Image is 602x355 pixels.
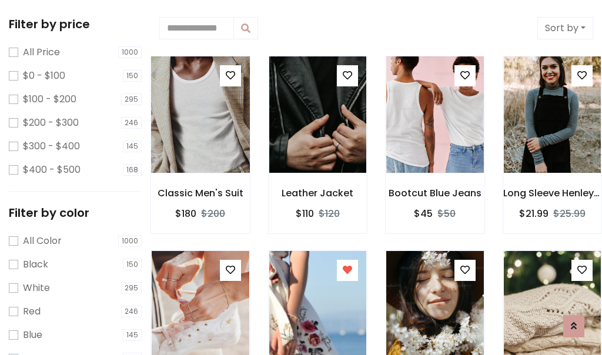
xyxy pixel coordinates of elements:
[121,117,142,129] span: 246
[503,187,602,199] h6: Long Sleeve Henley T-Shirt
[9,17,142,31] h5: Filter by price
[269,187,367,199] h6: Leather Jacket
[118,46,142,58] span: 1000
[23,139,80,153] label: $300 - $400
[123,259,142,270] span: 150
[123,70,142,82] span: 150
[23,69,65,83] label: $0 - $100
[437,207,456,220] del: $50
[23,92,76,106] label: $100 - $200
[23,163,81,177] label: $400 - $500
[201,207,225,220] del: $200
[9,206,142,220] h5: Filter by color
[386,187,484,199] h6: Bootcut Blue Jeans
[121,306,142,317] span: 246
[519,208,549,219] h6: $21.99
[319,207,340,220] del: $120
[23,328,42,342] label: Blue
[123,329,142,341] span: 145
[23,234,62,248] label: All Color
[123,140,142,152] span: 145
[175,208,196,219] h6: $180
[23,281,50,295] label: White
[151,187,250,199] h6: Classic Men's Suit
[553,207,586,220] del: $25.99
[121,282,142,294] span: 295
[537,17,593,39] button: Sort by
[23,304,41,319] label: Red
[23,45,60,59] label: All Price
[23,257,48,272] label: Black
[118,235,142,247] span: 1000
[414,208,433,219] h6: $45
[23,116,79,130] label: $200 - $300
[296,208,314,219] h6: $110
[121,93,142,105] span: 295
[123,164,142,176] span: 168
